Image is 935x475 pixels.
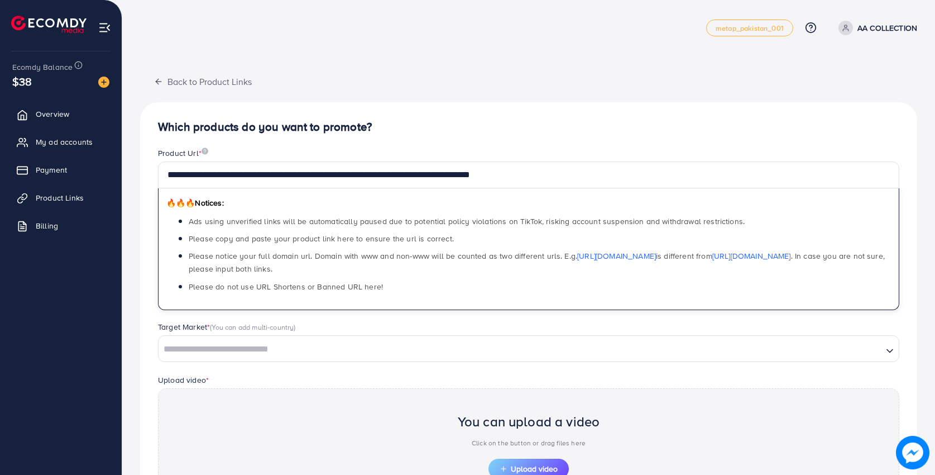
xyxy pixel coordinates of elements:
[8,131,113,153] a: My ad accounts
[36,108,69,120] span: Overview
[896,436,929,469] img: image
[36,192,84,203] span: Product Links
[8,159,113,181] a: Payment
[8,215,113,237] a: Billing
[158,148,208,159] label: Product Url
[36,164,67,175] span: Payment
[8,103,113,125] a: Overview
[98,21,111,34] img: menu
[202,148,208,155] img: image
[36,136,93,148] span: My ad accounts
[189,281,383,292] span: Please do not use URL Shortens or Banned URL here!
[189,250,885,274] span: Please notice your full domain url. Domain with www and non-www will be counted as two different ...
[140,69,266,93] button: Back to Product Links
[458,414,600,430] h2: You can upload a video
[158,120,899,134] h4: Which products do you want to promote?
[189,216,745,227] span: Ads using unverified links will be automatically paused due to potential policy violations on Tik...
[577,250,656,262] a: [URL][DOMAIN_NAME]
[166,197,195,208] span: 🔥🔥🔥
[210,322,295,332] span: (You can add multi-country)
[500,465,558,473] span: Upload video
[98,77,109,88] img: image
[834,21,917,35] a: AA COLLECTION
[166,197,224,208] span: Notices:
[712,250,791,262] a: [URL][DOMAIN_NAME]
[8,187,113,209] a: Product Links
[158,374,209,386] label: Upload video
[189,233,454,244] span: Please copy and paste your product link here to ensure the url is correct.
[706,20,793,36] a: metap_pakistan_001
[158,321,296,332] label: Target Market
[36,220,58,231] span: Billing
[857,21,917,35] p: AA COLLECTION
[11,16,87,33] img: logo
[12,73,32,89] span: $38
[458,436,600,450] p: Click on the button or drag files here
[158,335,899,362] div: Search for option
[12,61,73,73] span: Ecomdy Balance
[716,25,784,32] span: metap_pakistan_001
[160,341,881,358] input: Search for option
